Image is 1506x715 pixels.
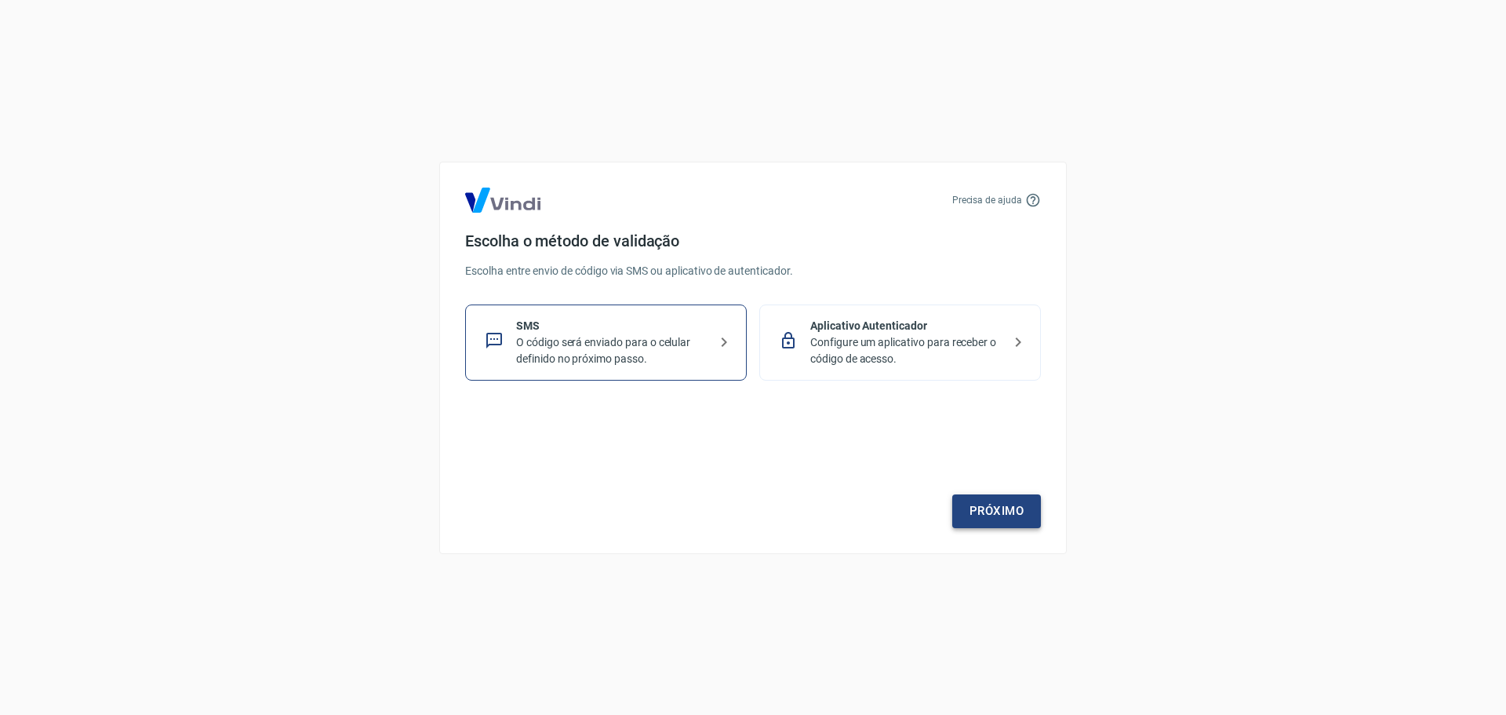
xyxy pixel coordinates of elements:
[810,334,1002,367] p: Configure um aplicativo para receber o código de acesso.
[465,263,1041,279] p: Escolha entre envio de código via SMS ou aplicativo de autenticador.
[952,494,1041,527] a: Próximo
[465,232,1041,250] h4: Escolha o método de validação
[465,305,747,381] div: SMSO código será enviado para o celular definido no próximo passo.
[516,318,708,334] p: SMS
[952,193,1022,207] p: Precisa de ajuda
[759,305,1041,381] div: Aplicativo AutenticadorConfigure um aplicativo para receber o código de acesso.
[465,188,540,213] img: Logo Vind
[516,334,708,367] p: O código será enviado para o celular definido no próximo passo.
[810,318,1002,334] p: Aplicativo Autenticador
